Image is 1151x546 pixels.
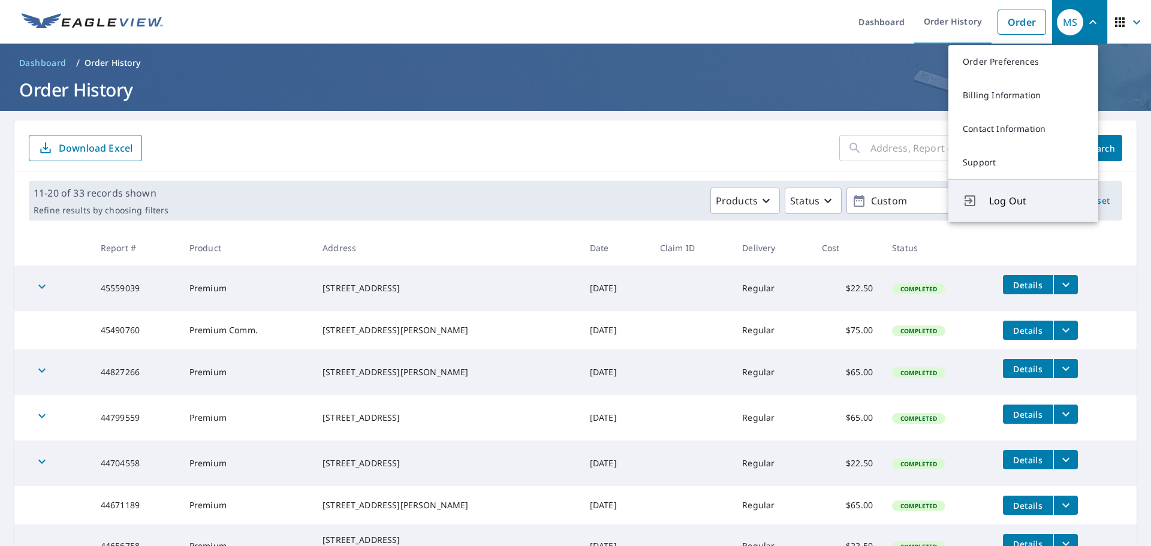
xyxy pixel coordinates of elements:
[866,191,1007,212] p: Custom
[29,135,142,161] button: Download Excel
[733,266,812,311] td: Regular
[1010,325,1046,336] span: Details
[948,146,1098,179] a: Support
[34,205,168,216] p: Refine results by choosing filters
[812,266,882,311] td: $22.50
[85,57,141,69] p: Order History
[893,369,944,377] span: Completed
[580,395,650,441] td: [DATE]
[948,45,1098,79] a: Order Preferences
[180,266,313,311] td: Premium
[19,57,67,69] span: Dashboard
[710,188,780,214] button: Products
[180,395,313,441] td: Premium
[812,441,882,486] td: $22.50
[91,441,180,486] td: 44704558
[1010,500,1046,511] span: Details
[1053,496,1078,515] button: filesDropdownBtn-44671189
[313,230,580,266] th: Address
[1084,194,1113,209] span: Reset
[733,486,812,524] td: Regular
[1003,321,1053,340] button: detailsBtn-45490760
[91,486,180,524] td: 44671189
[1079,135,1122,161] button: Search
[91,266,180,311] td: 45559039
[998,10,1046,35] a: Order
[1053,450,1078,469] button: filesDropdownBtn-44704558
[650,230,733,266] th: Claim ID
[1053,405,1078,424] button: filesDropdownBtn-44799559
[323,282,571,294] div: [STREET_ADDRESS]
[22,13,163,31] img: EV Logo
[1003,405,1053,424] button: detailsBtn-44799559
[180,311,313,349] td: Premium Comm.
[882,230,993,266] th: Status
[733,395,812,441] td: Regular
[180,349,313,395] td: Premium
[948,179,1098,222] button: Log Out
[59,141,132,155] p: Download Excel
[180,230,313,266] th: Product
[1010,454,1046,466] span: Details
[1003,275,1053,294] button: detailsBtn-45559039
[323,499,571,511] div: [STREET_ADDRESS][PERSON_NAME]
[91,230,180,266] th: Report #
[91,311,180,349] td: 45490760
[14,53,1137,73] nav: breadcrumb
[1053,275,1078,294] button: filesDropdownBtn-45559039
[14,77,1137,102] h1: Order History
[733,441,812,486] td: Regular
[716,194,758,208] p: Products
[1053,321,1078,340] button: filesDropdownBtn-45490760
[989,194,1084,208] span: Log Out
[580,349,650,395] td: [DATE]
[580,311,650,349] td: [DATE]
[893,502,944,510] span: Completed
[870,131,1069,165] input: Address, Report #, Claim ID, etc.
[1003,496,1053,515] button: detailsBtn-44671189
[846,188,1026,214] button: Custom
[1010,363,1046,375] span: Details
[323,366,571,378] div: [STREET_ADDRESS][PERSON_NAME]
[580,441,650,486] td: [DATE]
[812,486,882,524] td: $65.00
[323,534,571,546] div: [STREET_ADDRESS]
[812,230,882,266] th: Cost
[323,324,571,336] div: [STREET_ADDRESS][PERSON_NAME]
[76,56,80,70] li: /
[1010,409,1046,420] span: Details
[1003,359,1053,378] button: detailsBtn-44827266
[180,486,313,524] td: Premium
[91,395,180,441] td: 44799559
[323,457,571,469] div: [STREET_ADDRESS]
[948,79,1098,112] a: Billing Information
[790,194,819,208] p: Status
[14,53,71,73] a: Dashboard
[180,441,313,486] td: Premium
[1053,359,1078,378] button: filesDropdownBtn-44827266
[1089,143,1113,154] span: Search
[785,188,842,214] button: Status
[893,460,944,468] span: Completed
[812,395,882,441] td: $65.00
[812,311,882,349] td: $75.00
[733,349,812,395] td: Regular
[893,285,944,293] span: Completed
[34,186,168,200] p: 11-20 of 33 records shown
[323,412,571,424] div: [STREET_ADDRESS]
[1010,279,1046,291] span: Details
[948,112,1098,146] a: Contact Information
[580,486,650,524] td: [DATE]
[580,266,650,311] td: [DATE]
[812,349,882,395] td: $65.00
[893,414,944,423] span: Completed
[1079,188,1117,214] button: Reset
[1057,9,1083,35] div: MS
[733,230,812,266] th: Delivery
[1003,450,1053,469] button: detailsBtn-44704558
[91,349,180,395] td: 44827266
[733,311,812,349] td: Regular
[893,327,944,335] span: Completed
[580,230,650,266] th: Date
